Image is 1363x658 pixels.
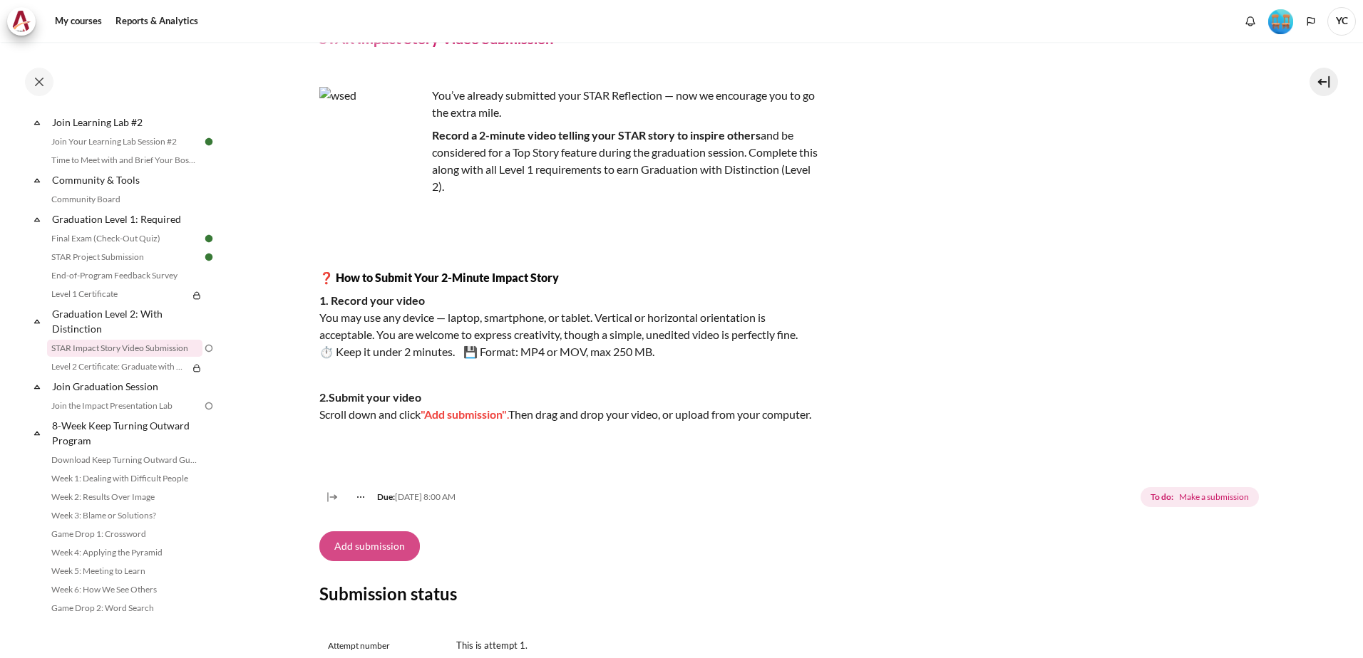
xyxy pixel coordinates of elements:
strong: Record a 2-minute video telling your STAR story to inspire others [432,128,761,142]
a: Game Drop 1: Crossword [47,526,202,543]
a: STAR Impact Story Video Submission [47,340,202,357]
img: Architeck [11,11,31,32]
a: Week 5: Meeting to Learn [47,563,202,580]
img: Level #4 [1268,9,1293,34]
img: Done [202,135,215,148]
span: Collapse [30,212,44,226]
span: Collapse [30,115,44,130]
a: Week 2: Results Over Image [47,489,202,506]
img: wsed [319,87,426,194]
button: Add submission [319,531,420,561]
a: Level 2 Certificate: Graduate with Distinction [47,358,188,375]
a: Time to Meet with and Brief Your Boss #2 [47,152,202,169]
a: Level #4 [1262,8,1299,34]
a: Community & Tools [50,170,202,189]
a: Join Graduation Session [50,377,202,396]
a: Architeck Architeck [7,7,43,36]
strong: To do: [1151,491,1173,503]
img: To do [202,399,215,412]
a: Week 7: Taking Responsibility [47,618,202,635]
strong: ❓ How to Submit Your 2-Minute Impact Story [319,271,559,284]
strong: 2.Submit your video [319,390,421,404]
a: Join Your Learning Lab Session #2 [47,133,202,150]
a: Graduation Level 1: Required [50,209,202,229]
span: "Add submission" [421,407,507,421]
a: My courses [50,7,107,36]
div: Level #4 [1268,8,1293,34]
img: To do [202,342,215,355]
span: Collapse [30,426,44,440]
button: Languages [1300,11,1322,32]
span: Collapse [30,173,44,187]
a: STAR Project Submission [47,249,202,266]
a: Join Learning Lab #2 [50,113,202,132]
span: Collapse [30,314,44,328]
a: Community Board [47,191,202,208]
a: Game Drop 2: Word Search [47,600,202,617]
strong: Due: [377,491,395,502]
a: Final Exam (Check-Out Quiz) [47,230,202,247]
span: Collapse [30,380,44,394]
a: User menu [1327,7,1356,36]
h3: Submission status [319,583,1262,605]
span: Make a submission [1179,491,1249,503]
p: and be considered for a Top Story feature during the graduation session. Complete this along with... [319,127,818,195]
a: Week 1: Dealing with Difficult People [47,470,202,487]
span: . [507,407,508,421]
a: 8-Week Keep Turning Outward Program [50,416,202,450]
div: Show notification window with no new notifications [1240,11,1261,32]
p: You may use any device — laptop, smartphone, or tablet. Vertical or horizontal orientation is acc... [319,292,818,360]
a: Graduation Level 2: With Distinction [50,304,202,338]
a: Download Keep Turning Outward Guide [47,451,202,469]
a: Join the Impact Presentation Lab [47,397,202,414]
img: Done [202,232,215,245]
p: Scroll down and click Then drag and drop your video, or upload from your computer. [319,389,818,423]
a: Week 4: Applying the Pyramid [47,544,202,561]
a: Reports & Analytics [110,7,203,36]
img: Done [202,251,215,263]
div: [DATE] 8:00 AM [345,491,456,503]
a: Week 6: How We See Others [47,581,202,598]
strong: 1. Record your video [319,293,425,307]
a: End-of-Program Feedback Survey [47,267,202,284]
a: Week 3: Blame or Solutions? [47,507,202,524]
span: YC [1327,7,1356,36]
p: You’ve already submitted your STAR Reflection — now we encourage you to go the extra mile. [319,87,818,121]
a: Level 1 Certificate [47,286,188,303]
div: Completion requirements for STAR Impact Story Video Submission [1141,484,1261,510]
